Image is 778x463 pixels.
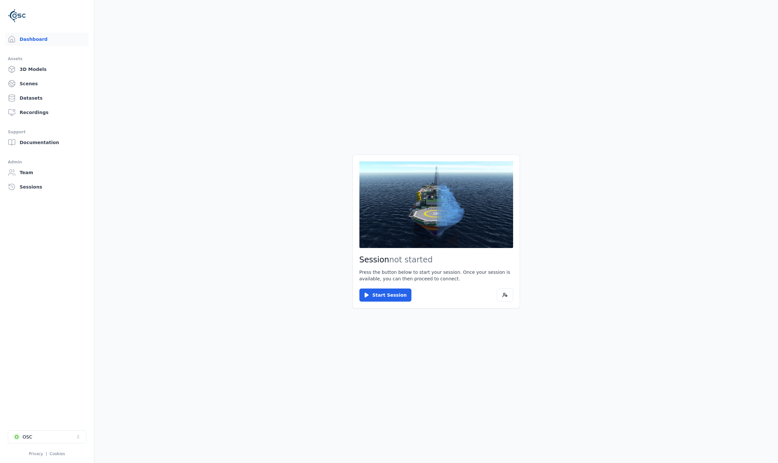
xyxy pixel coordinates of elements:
[5,180,89,193] a: Sessions
[50,452,65,456] a: Cookies
[359,255,513,265] h2: Session
[359,289,411,302] button: Start Session
[389,255,433,264] span: not started
[29,452,43,456] a: Privacy
[13,434,20,440] div: O
[8,55,86,63] div: Assets
[8,128,86,136] div: Support
[359,269,513,282] p: Press the button below to start your session. Once your session is available, you can then procee...
[8,158,86,166] div: Admin
[5,77,89,90] a: Scenes
[5,33,89,46] a: Dashboard
[5,136,89,149] a: Documentation
[8,430,86,443] button: Select a workspace
[5,106,89,119] a: Recordings
[46,452,47,456] span: |
[8,7,26,25] img: Logo
[5,91,89,105] a: Datasets
[5,63,89,76] a: 3D Models
[5,166,89,179] a: Team
[23,434,32,440] div: OSC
